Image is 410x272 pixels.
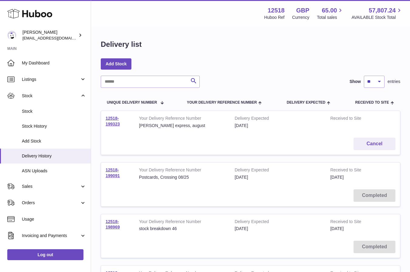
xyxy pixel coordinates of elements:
strong: 12518 [268,6,285,15]
a: Add Stock [101,58,131,69]
span: [EMAIL_ADDRESS][DOMAIN_NAME] [22,36,89,40]
div: Postcards, Crossing 08/25 [139,174,225,180]
a: Log out [7,249,83,260]
strong: Received to Site [330,115,375,123]
div: [DATE] [235,226,321,232]
span: Received to Site [355,101,389,105]
span: My Dashboard [22,60,86,66]
a: 65.00 Total sales [317,6,344,20]
span: Usage [22,216,86,222]
label: Show [350,79,361,84]
img: caitlin@fancylamp.co [7,31,16,40]
span: 57,807.24 [369,6,396,15]
span: Add Stock [22,138,86,144]
span: Stock History [22,123,86,129]
div: [DATE] [235,174,321,180]
span: [DATE] [330,226,344,231]
div: stock breakdown 46 [139,226,225,232]
span: Stock [22,93,80,99]
strong: Received to Site [330,167,375,174]
span: Delivery History [22,153,86,159]
span: entries [388,79,400,84]
strong: GBP [296,6,309,15]
a: 12518-199091 [106,167,120,178]
a: 12518-199323 [106,116,120,126]
strong: Delivery Expected [235,115,321,123]
strong: Received to Site [330,219,375,226]
a: 12518-198969 [106,219,120,230]
span: Your Delivery Reference Number [187,101,257,105]
div: [DATE] [235,123,321,129]
span: 65.00 [322,6,337,15]
strong: Your Delivery Reference Number [139,115,225,123]
span: Total sales [317,15,344,20]
div: [PERSON_NAME] express, august [139,123,225,129]
span: [DATE] [330,175,344,180]
span: Listings [22,77,80,82]
span: Invoicing and Payments [22,233,80,239]
a: 57,807.24 AVAILABLE Stock Total [351,6,403,20]
span: Orders [22,200,80,206]
strong: Your Delivery Reference Number [139,219,225,226]
span: Stock [22,108,86,114]
strong: Delivery Expected [235,167,321,174]
button: Cancel [354,138,395,150]
strong: Your Delivery Reference Number [139,167,225,174]
span: Unique Delivery Number [107,101,157,105]
div: [PERSON_NAME] [22,29,77,41]
span: AVAILABLE Stock Total [351,15,403,20]
span: Delivery Expected [287,101,325,105]
strong: Delivery Expected [235,219,321,226]
h1: Delivery list [101,40,142,49]
span: Sales [22,184,80,189]
div: Currency [292,15,310,20]
div: Huboo Ref [264,15,285,20]
span: ASN Uploads [22,168,86,174]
